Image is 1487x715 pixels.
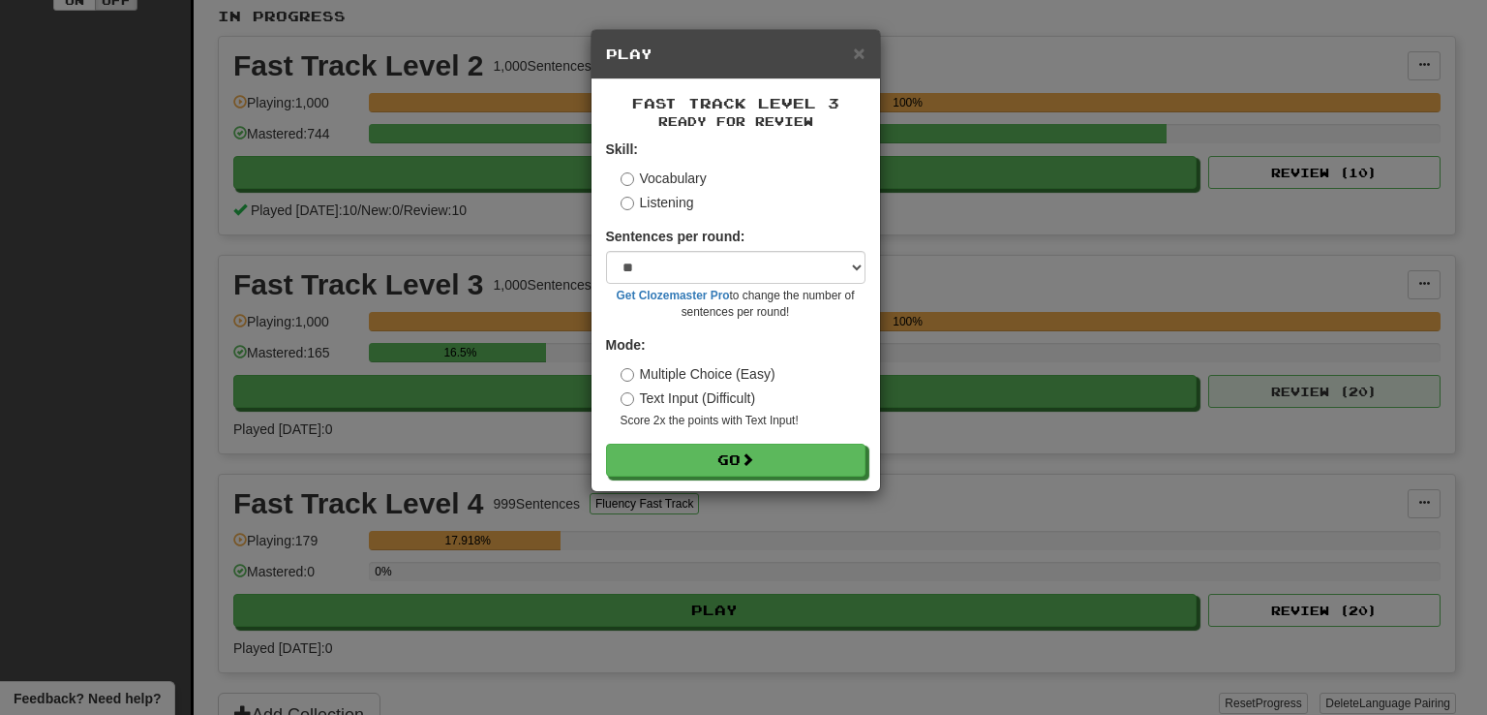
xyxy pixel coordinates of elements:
[606,337,646,353] strong: Mode:
[617,289,730,302] a: Get Clozemaster Pro
[621,392,634,406] input: Text Input (Difficult)
[606,444,865,477] button: Go
[621,389,756,408] label: Text Input (Difficult)
[621,368,634,382] input: Multiple Choice (Easy)
[632,95,839,111] span: Fast Track Level 3
[621,169,707,188] label: Vocabulary
[853,43,865,63] button: Close
[621,197,634,210] input: Listening
[621,364,775,384] label: Multiple Choice (Easy)
[606,45,865,64] h5: Play
[606,227,745,246] label: Sentences per round:
[621,413,865,429] small: Score 2x the points with Text Input !
[621,172,634,186] input: Vocabulary
[606,141,638,157] strong: Skill:
[621,193,694,212] label: Listening
[853,42,865,64] span: ×
[606,113,865,130] small: Ready for Review
[606,288,865,321] small: to change the number of sentences per round!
